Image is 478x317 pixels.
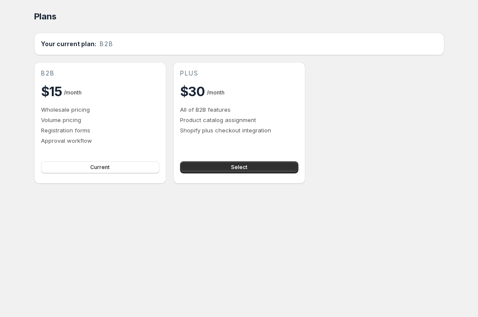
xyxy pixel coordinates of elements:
span: plus [180,69,199,78]
span: b2b [100,40,114,48]
span: / month [207,89,225,96]
button: Select [180,161,298,173]
h2: $30 [180,83,205,100]
span: / month [64,89,82,96]
p: Registration forms [41,126,159,135]
p: Shopify plus checkout integration [180,126,298,135]
p: Product catalog assignment [180,116,298,124]
h2: $15 [41,83,62,100]
button: Current [41,161,159,173]
span: Current [90,164,110,171]
p: All of B2B features [180,105,298,114]
h2: Your current plan: [41,40,96,48]
span: Plans [34,11,57,22]
span: Select [231,164,247,171]
span: b2b [41,69,55,78]
p: Wholesale pricing [41,105,159,114]
p: Volume pricing [41,116,159,124]
p: Approval workflow [41,136,159,145]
